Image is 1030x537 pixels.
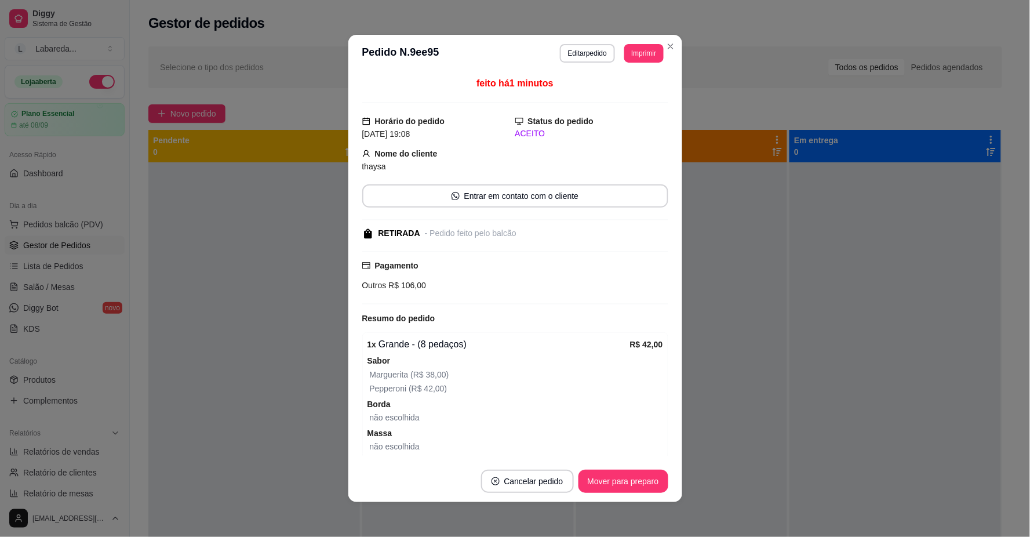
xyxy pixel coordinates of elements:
span: credit-card [362,262,370,270]
h3: Pedido N. 9ee95 [362,44,439,63]
span: R$ 106,00 [387,281,427,290]
span: close-circle [492,477,500,485]
button: Imprimir [624,44,663,63]
span: whats-app [452,192,460,200]
span: calendar [362,117,370,125]
div: Grande - (8 pedaços) [367,338,630,351]
strong: Pagamento [375,261,418,270]
button: close-circleCancelar pedido [481,470,574,493]
button: Editarpedido [560,44,615,63]
button: Close [661,37,680,56]
span: não escolhida [370,442,420,451]
strong: Resumo do pedido [362,314,435,323]
span: feito há 1 minutos [476,78,553,88]
button: Mover para preparo [578,470,668,493]
span: user [362,150,370,158]
span: desktop [515,117,523,125]
button: whats-appEntrar em contato com o cliente [362,184,668,208]
strong: Nome do cliente [375,149,438,158]
strong: Massa [367,429,392,438]
span: Outros [362,281,387,290]
div: - Pedido feito pelo balcão [425,227,516,240]
span: [DATE] 19:08 [362,129,410,139]
span: (R$ 38,00) [408,370,449,379]
span: thaysa [362,162,386,171]
span: não escolhida [370,413,420,422]
strong: Horário do pedido [375,117,445,126]
strong: Borda [367,400,391,409]
div: RETIRADA [378,227,420,240]
strong: Status do pedido [528,117,594,126]
span: Marguerita [370,370,409,379]
div: ACEITO [515,128,668,140]
strong: 1 x [367,340,377,349]
span: Pepperoni [370,384,407,393]
strong: R$ 42,00 [630,340,663,349]
span: (R$ 42,00) [406,384,447,393]
strong: Sabor [367,356,391,365]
